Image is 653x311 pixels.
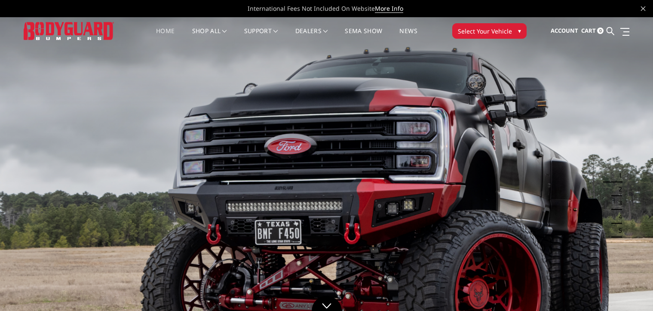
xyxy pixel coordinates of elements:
span: 0 [597,28,604,34]
button: 1 of 5 [613,169,622,182]
a: Click to Down [312,296,342,311]
a: Dealers [295,28,328,45]
a: Support [244,28,278,45]
a: shop all [192,28,227,45]
button: 3 of 5 [613,196,622,210]
button: 4 of 5 [613,210,622,224]
button: Select Your Vehicle [452,23,527,39]
a: SEMA Show [345,28,382,45]
span: ▾ [518,26,521,35]
a: Account [551,19,578,43]
a: News [399,28,417,45]
span: Select Your Vehicle [458,27,512,36]
button: 2 of 5 [613,182,622,196]
img: BODYGUARD BUMPERS [24,22,114,40]
span: Cart [581,27,596,34]
a: Cart 0 [581,19,604,43]
span: Account [551,27,578,34]
a: More Info [375,4,403,13]
a: Home [156,28,175,45]
button: 5 of 5 [613,224,622,237]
